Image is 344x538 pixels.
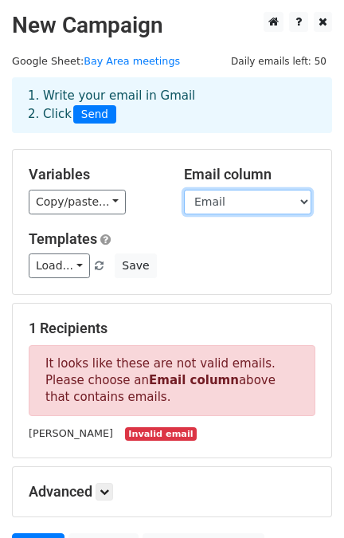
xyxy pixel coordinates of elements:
[29,320,315,337] h5: 1 Recipients
[12,55,180,67] small: Google Sheet:
[125,427,197,441] small: Invalid email
[12,12,332,39] h2: New Campaign
[149,373,239,387] strong: Email column
[225,53,332,70] span: Daily emails left: 50
[225,55,332,67] a: Daily emails left: 50
[264,461,344,538] iframe: Chat Widget
[84,55,180,67] a: Bay Area meetings
[29,345,315,416] p: It looks like these are not valid emails. Please choose an above that contains emails.
[73,105,116,124] span: Send
[29,427,113,439] small: [PERSON_NAME]
[115,253,156,278] button: Save
[16,87,328,124] div: 1. Write your email in Gmail 2. Click
[29,230,97,247] a: Templates
[29,166,160,183] h5: Variables
[29,253,90,278] a: Load...
[184,166,315,183] h5: Email column
[29,483,315,501] h5: Advanced
[29,190,126,214] a: Copy/paste...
